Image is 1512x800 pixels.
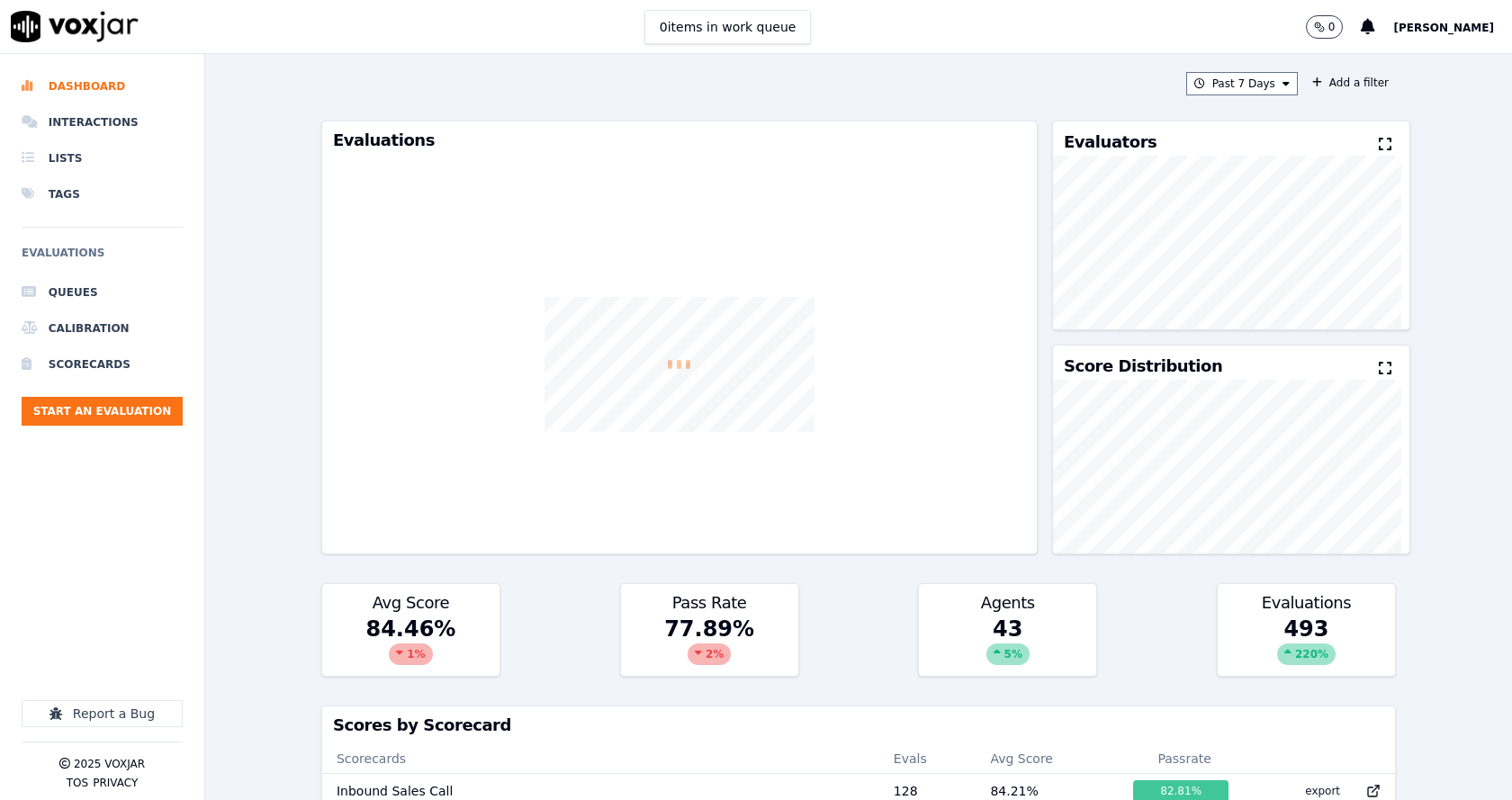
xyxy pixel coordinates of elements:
button: Start an Evaluation [22,397,183,426]
a: Dashboard [22,68,183,104]
div: 5 % [986,643,1030,665]
a: Queues [22,274,183,310]
th: Scorecards [322,744,879,773]
a: Scorecards [22,346,183,382]
div: 84.46 % [322,615,499,676]
a: Interactions [22,104,183,140]
button: Report a Bug [22,700,183,727]
button: 0items in work queue [644,10,812,44]
button: Privacy [93,776,138,790]
th: Avg Score [976,744,1119,773]
button: 0 [1306,15,1344,39]
div: 2 % [688,643,731,665]
h3: Evaluations [1228,595,1384,611]
p: 0 [1328,20,1336,34]
div: 220 % [1277,643,1336,665]
h3: Evaluators [1064,134,1156,150]
div: 1 % [389,643,432,665]
a: Calibration [22,310,183,346]
span: [PERSON_NAME] [1393,22,1494,34]
p: 2025 Voxjar [74,757,145,771]
h3: Agents [930,595,1085,611]
button: Past 7 Days [1186,72,1298,95]
a: Lists [22,140,183,176]
div: 493 [1218,615,1395,676]
button: Add a filter [1305,72,1396,94]
h3: Evaluations [333,132,1026,148]
button: 0 [1306,15,1362,39]
h3: Score Distribution [1064,358,1222,374]
th: Passrate [1119,744,1250,773]
h3: Pass Rate [632,595,787,611]
button: TOS [67,776,88,790]
h3: Scores by Scorecard [333,717,1384,733]
h6: Evaluations [22,242,183,274]
a: Tags [22,176,183,212]
img: voxjar logo [11,11,139,42]
button: [PERSON_NAME] [1393,16,1512,38]
div: 77.89 % [621,615,798,676]
th: Evals [879,744,976,773]
div: 43 [919,615,1096,676]
h3: Avg Score [333,595,489,611]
